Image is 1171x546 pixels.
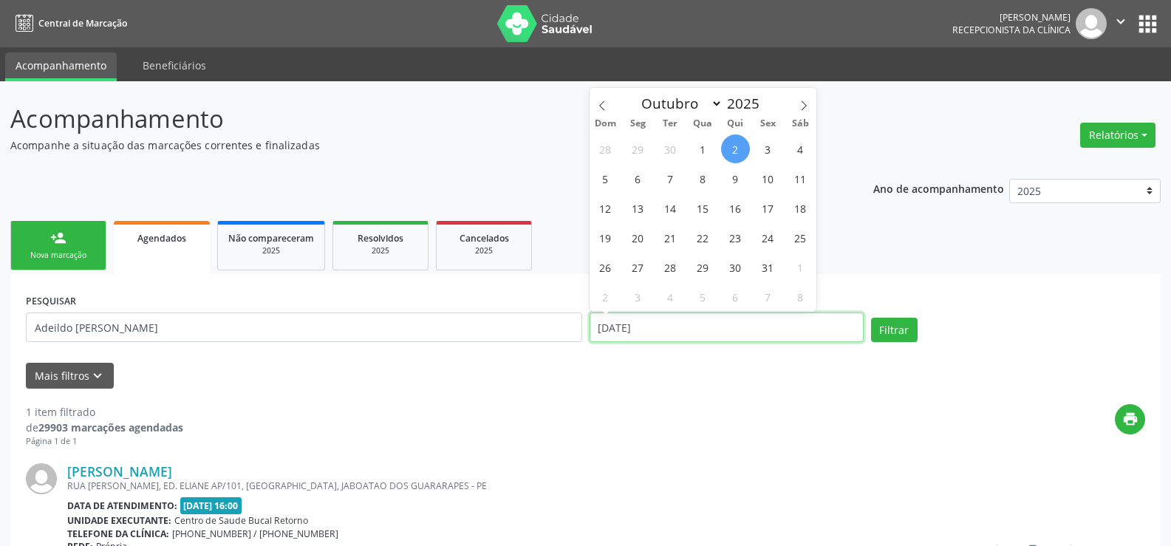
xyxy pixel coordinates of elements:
[1122,411,1138,427] i: print
[358,232,403,245] span: Resolvidos
[689,164,717,193] span: Outubro 8, 2025
[952,24,1071,36] span: Recepcionista da clínica
[38,17,127,30] span: Central de Marcação
[751,119,784,129] span: Sex
[635,93,723,114] select: Month
[784,119,816,129] span: Sáb
[689,253,717,281] span: Outubro 29, 2025
[26,404,183,420] div: 1 item filtrado
[447,245,521,256] div: 2025
[952,11,1071,24] div: [PERSON_NAME]
[621,119,654,129] span: Seg
[10,137,816,153] p: Acompanhe a situação das marcações correntes e finalizadas
[624,253,652,281] span: Outubro 27, 2025
[689,282,717,311] span: Novembro 5, 2025
[228,232,314,245] span: Não compareceram
[591,134,620,163] span: Setembro 28, 2025
[721,194,750,222] span: Outubro 16, 2025
[754,134,782,163] span: Outubro 3, 2025
[460,232,509,245] span: Cancelados
[754,282,782,311] span: Novembro 7, 2025
[689,194,717,222] span: Outubro 15, 2025
[137,232,186,245] span: Agendados
[172,528,338,540] span: [PHONE_NUMBER] / [PHONE_NUMBER]
[786,194,815,222] span: Outubro 18, 2025
[1107,8,1135,39] button: 
[656,194,685,222] span: Outubro 14, 2025
[26,420,183,435] div: de
[228,245,314,256] div: 2025
[10,100,816,137] p: Acompanhamento
[721,223,750,252] span: Outubro 23, 2025
[591,282,620,311] span: Novembro 2, 2025
[10,11,127,35] a: Central de Marcação
[132,52,216,78] a: Beneficiários
[67,499,177,512] b: Data de atendimento:
[786,223,815,252] span: Outubro 25, 2025
[624,134,652,163] span: Setembro 29, 2025
[624,282,652,311] span: Novembro 3, 2025
[1115,404,1145,434] button: print
[21,250,95,261] div: Nova marcação
[624,223,652,252] span: Outubro 20, 2025
[26,463,57,494] img: img
[174,514,308,527] span: Centro de Saude Bucal Retorno
[591,164,620,193] span: Outubro 5, 2025
[754,223,782,252] span: Outubro 24, 2025
[786,164,815,193] span: Outubro 11, 2025
[67,463,172,480] a: [PERSON_NAME]
[26,313,582,342] input: Nome, código do beneficiário ou CPF
[786,134,815,163] span: Outubro 4, 2025
[723,94,771,113] input: Year
[656,253,685,281] span: Outubro 28, 2025
[656,134,685,163] span: Setembro 30, 2025
[50,230,66,246] div: person_add
[26,363,114,389] button: Mais filtroskeyboard_arrow_down
[686,119,719,129] span: Qua
[873,179,1004,197] p: Ano de acompanhamento
[1076,8,1107,39] img: img
[754,253,782,281] span: Outubro 31, 2025
[656,282,685,311] span: Novembro 4, 2025
[590,313,864,342] input: Selecione um intervalo
[656,164,685,193] span: Outubro 7, 2025
[721,253,750,281] span: Outubro 30, 2025
[721,282,750,311] span: Novembro 6, 2025
[38,420,183,434] strong: 29903 marcações agendadas
[624,164,652,193] span: Outubro 6, 2025
[591,194,620,222] span: Outubro 12, 2025
[721,134,750,163] span: Outubro 2, 2025
[654,119,686,129] span: Ter
[591,223,620,252] span: Outubro 19, 2025
[689,134,717,163] span: Outubro 1, 2025
[67,528,169,540] b: Telefone da clínica:
[67,480,924,492] div: RUA [PERSON_NAME], ED. ELIANE AP/101, [GEOGRAPHIC_DATA], JABOATAO DOS GUARARAPES - PE
[591,253,620,281] span: Outubro 26, 2025
[656,223,685,252] span: Outubro 21, 2025
[1135,11,1161,37] button: apps
[786,253,815,281] span: Novembro 1, 2025
[1113,13,1129,30] i: 
[719,119,751,129] span: Qui
[1080,123,1155,148] button: Relatórios
[26,435,183,448] div: Página 1 de 1
[721,164,750,193] span: Outubro 9, 2025
[590,119,622,129] span: Dom
[67,514,171,527] b: Unidade executante:
[624,194,652,222] span: Outubro 13, 2025
[89,368,106,384] i: keyboard_arrow_down
[786,282,815,311] span: Novembro 8, 2025
[180,497,242,514] span: [DATE] 16:00
[871,318,918,343] button: Filtrar
[26,290,76,313] label: PESQUISAR
[754,164,782,193] span: Outubro 10, 2025
[689,223,717,252] span: Outubro 22, 2025
[5,52,117,81] a: Acompanhamento
[754,194,782,222] span: Outubro 17, 2025
[344,245,417,256] div: 2025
